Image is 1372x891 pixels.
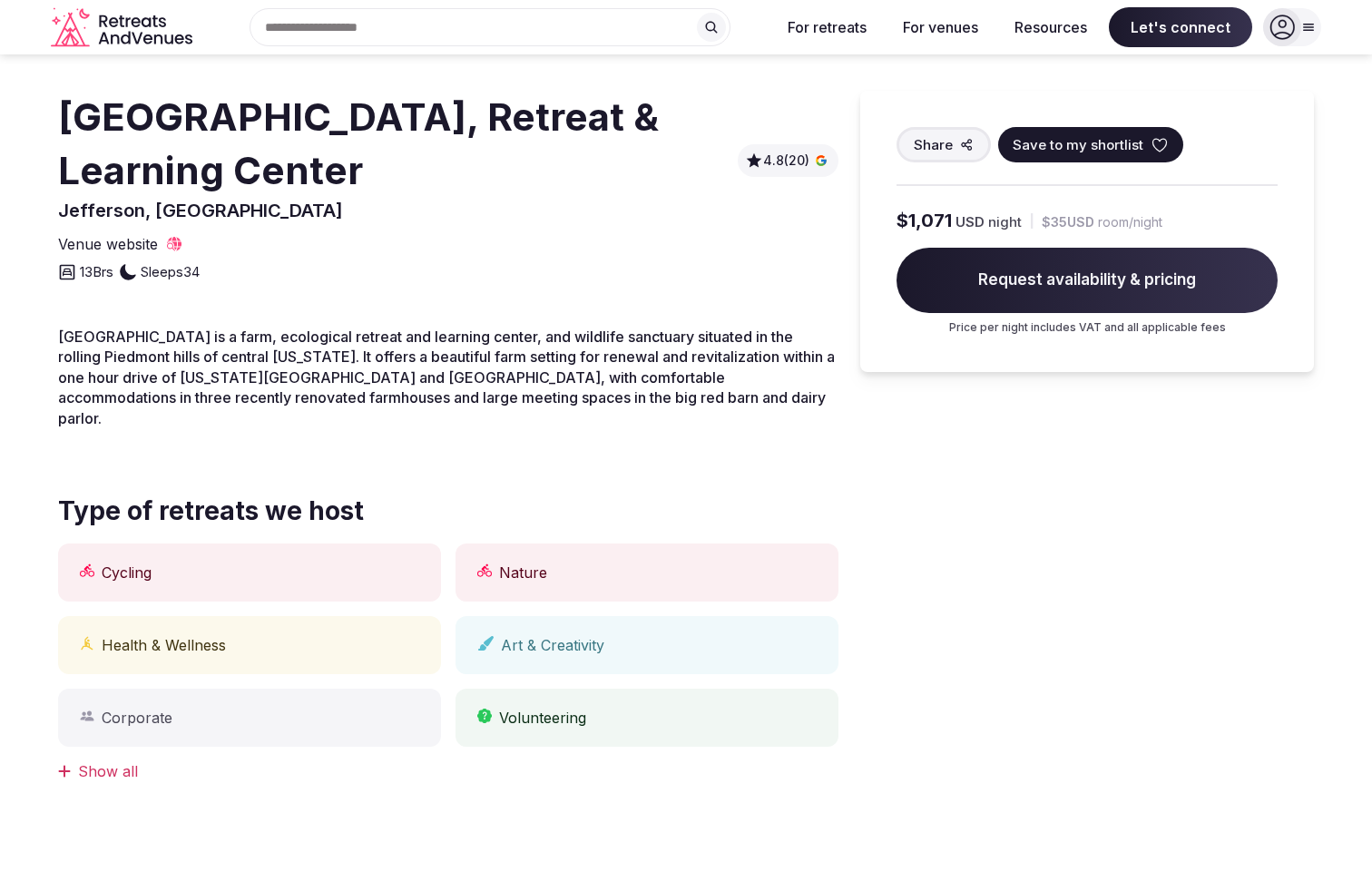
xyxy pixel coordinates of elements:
[58,328,835,427] span: [GEOGRAPHIC_DATA] is a farm, ecological retreat and learning center, and wildlife sanctuary situa...
[141,262,200,281] span: Sleeps 34
[1000,7,1102,47] button: Resources
[1013,135,1143,154] span: Save to my shortlist
[897,127,991,162] button: Share
[773,7,881,47] button: For retreats
[745,152,831,170] button: 4.8(20)
[897,208,952,233] span: $1,071
[80,262,113,281] span: 13 Brs
[58,234,158,254] span: Venue website
[58,91,730,198] h2: [GEOGRAPHIC_DATA], Retreat & Learning Center
[955,212,985,231] span: USD
[58,234,183,254] a: Venue website
[58,200,343,221] span: Jefferson, [GEOGRAPHIC_DATA]
[888,7,993,47] button: For venues
[58,761,838,781] div: Show all
[897,248,1278,313] span: Request availability & pricing
[1029,211,1034,230] div: |
[1098,213,1162,231] span: room/night
[988,212,1022,231] span: night
[51,7,196,48] a: Visit the homepage
[763,152,809,170] span: 4.8 (20)
[914,135,953,154] span: Share
[998,127,1183,162] button: Save to my shortlist
[1042,213,1094,231] span: $35 USD
[1109,7,1252,47] span: Let's connect
[897,320,1278,336] p: Price per night includes VAT and all applicable fees
[58,494,364,529] span: Type of retreats we host
[51,7,196,48] svg: Retreats and Venues company logo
